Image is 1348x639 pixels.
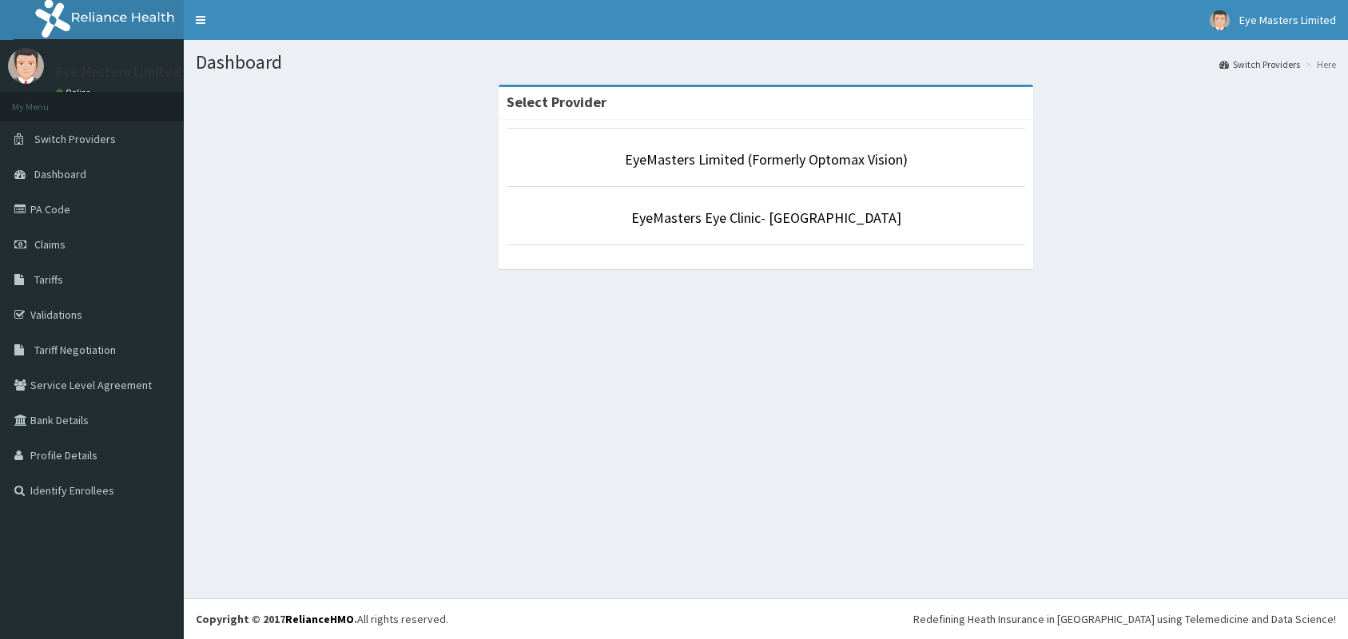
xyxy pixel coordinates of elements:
span: Tariff Negotiation [34,343,116,357]
span: Eye Masters Limited [1239,13,1336,27]
span: Tariffs [34,272,63,287]
div: Redefining Heath Insurance in [GEOGRAPHIC_DATA] using Telemedicine and Data Science! [913,611,1336,627]
strong: Copyright © 2017 . [196,612,357,626]
a: RelianceHMO [285,612,354,626]
a: Switch Providers [1219,58,1300,71]
img: User Image [8,48,44,84]
span: Switch Providers [34,132,116,146]
p: Eye Masters Limited [56,65,181,79]
span: Claims [34,237,66,252]
h1: Dashboard [196,52,1336,73]
a: EyeMasters Limited (Formerly Optomax Vision) [625,150,908,169]
a: EyeMasters Eye Clinic- [GEOGRAPHIC_DATA] [631,208,901,227]
footer: All rights reserved. [184,598,1348,639]
span: Dashboard [34,167,86,181]
img: User Image [1210,10,1230,30]
li: Here [1302,58,1336,71]
strong: Select Provider [507,93,606,111]
a: Online [56,87,94,98]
